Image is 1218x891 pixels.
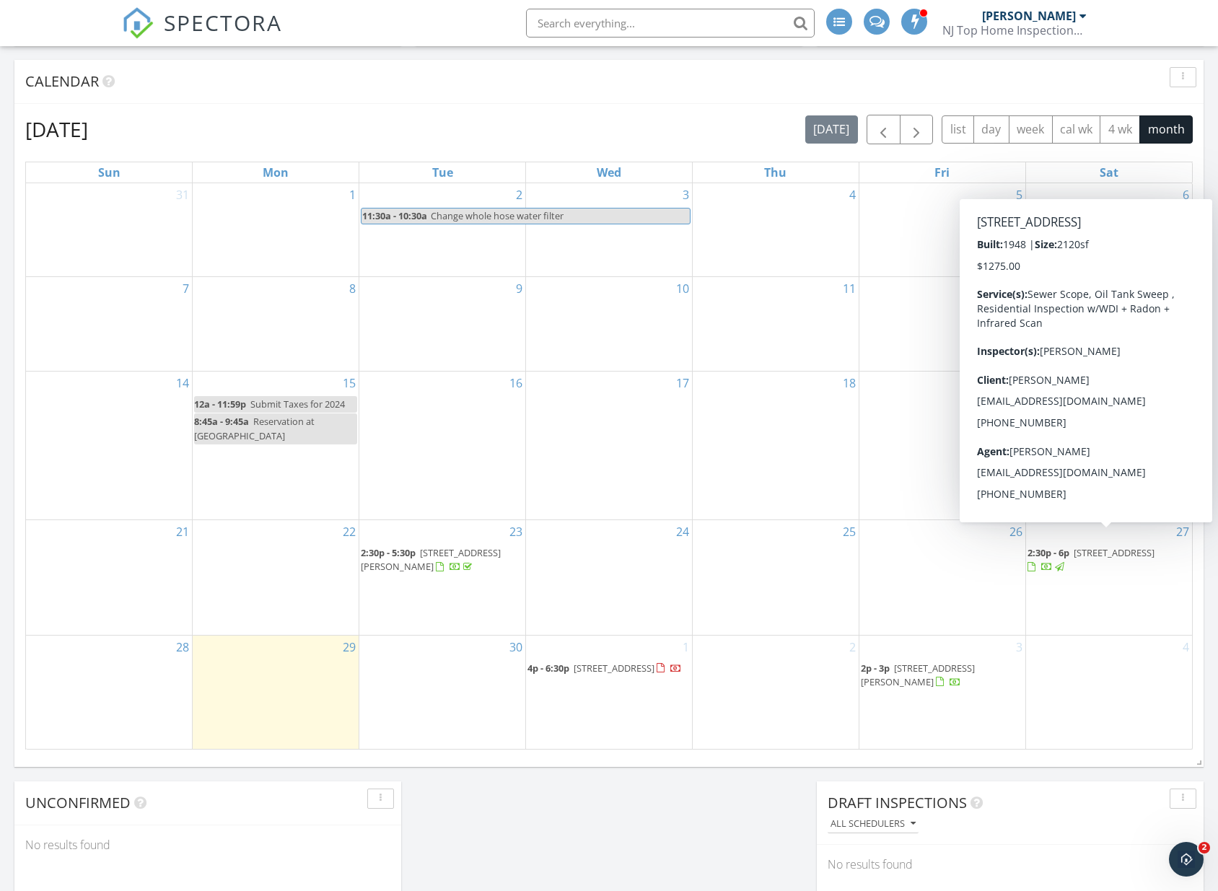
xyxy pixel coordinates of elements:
[26,183,193,277] td: Go to August 31, 2025
[859,635,1025,750] td: Go to October 3, 2025
[861,660,1024,691] a: 2p - 3p [STREET_ADDRESS][PERSON_NAME]
[861,662,975,688] span: [STREET_ADDRESS][PERSON_NAME]
[828,815,919,834] button: All schedulers
[1180,183,1192,206] a: Go to September 6, 2025
[431,209,564,222] span: Change whole hose water filter
[861,662,890,675] span: 2p - 3p
[526,183,693,277] td: Go to September 3, 2025
[361,545,524,576] a: 2:30p - 5:30p [STREET_ADDRESS][PERSON_NAME]
[1100,115,1140,144] button: 4 wk
[26,372,193,520] td: Go to September 14, 2025
[1007,277,1025,300] a: Go to September 12, 2025
[942,23,1087,38] div: NJ Top Home Inspections LLC
[840,372,859,395] a: Go to September 18, 2025
[1025,519,1192,635] td: Go to September 27, 2025
[346,183,359,206] a: Go to September 1, 2025
[680,636,692,659] a: Go to October 1, 2025
[680,183,692,206] a: Go to September 3, 2025
[1025,372,1192,520] td: Go to September 20, 2025
[173,183,192,206] a: Go to August 31, 2025
[1007,520,1025,543] a: Go to September 26, 2025
[173,520,192,543] a: Go to September 21, 2025
[942,115,974,144] button: list
[817,845,1204,884] div: No results found
[359,372,526,520] td: Go to September 16, 2025
[507,636,525,659] a: Go to September 30, 2025
[1007,372,1025,395] a: Go to September 19, 2025
[859,183,1025,277] td: Go to September 5, 2025
[594,162,624,183] a: Wednesday
[25,793,131,812] span: Unconfirmed
[359,183,526,277] td: Go to September 2, 2025
[346,277,359,300] a: Go to September 8, 2025
[429,162,456,183] a: Tuesday
[1028,545,1191,576] a: 2:30p - 6p [STREET_ADDRESS]
[527,660,691,677] a: 4p - 6:30p [STREET_ADDRESS]
[1173,277,1192,300] a: Go to September 13, 2025
[867,115,901,144] button: Previous month
[1013,636,1025,659] a: Go to October 3, 2025
[1025,183,1192,277] td: Go to September 6, 2025
[526,635,693,750] td: Go to October 1, 2025
[692,372,859,520] td: Go to September 18, 2025
[193,277,359,372] td: Go to September 8, 2025
[1074,546,1155,559] span: [STREET_ADDRESS]
[1199,842,1210,853] span: 2
[340,520,359,543] a: Go to September 22, 2025
[26,277,193,372] td: Go to September 7, 2025
[1139,115,1193,144] button: month
[173,636,192,659] a: Go to September 28, 2025
[859,277,1025,372] td: Go to September 12, 2025
[1173,520,1192,543] a: Go to September 27, 2025
[692,519,859,635] td: Go to September 25, 2025
[193,519,359,635] td: Go to September 22, 2025
[194,398,246,411] span: 12a - 11:59p
[692,635,859,750] td: Go to October 2, 2025
[507,520,525,543] a: Go to September 23, 2025
[513,183,525,206] a: Go to September 2, 2025
[122,19,282,50] a: SPECTORA
[193,372,359,520] td: Go to September 15, 2025
[1009,115,1053,144] button: week
[1052,115,1101,144] button: cal wk
[340,372,359,395] a: Go to September 15, 2025
[14,825,401,864] div: No results found
[359,635,526,750] td: Go to September 30, 2025
[513,277,525,300] a: Go to September 9, 2025
[173,372,192,395] a: Go to September 14, 2025
[526,519,693,635] td: Go to September 24, 2025
[859,372,1025,520] td: Go to September 19, 2025
[1025,277,1192,372] td: Go to September 13, 2025
[1097,162,1121,183] a: Saturday
[527,662,569,675] span: 4p - 6:30p
[846,636,859,659] a: Go to October 2, 2025
[250,398,345,411] span: Submit Taxes for 2024
[761,162,789,183] a: Thursday
[526,277,693,372] td: Go to September 10, 2025
[507,372,525,395] a: Go to September 16, 2025
[359,519,526,635] td: Go to September 23, 2025
[1028,546,1155,573] a: 2:30p - 6p [STREET_ADDRESS]
[359,277,526,372] td: Go to September 9, 2025
[361,546,416,559] span: 2:30p - 5:30p
[805,115,858,144] button: [DATE]
[260,162,292,183] a: Monday
[362,209,428,224] span: 11:30a - 10:30a
[692,183,859,277] td: Go to September 4, 2025
[1173,372,1192,395] a: Go to September 20, 2025
[840,277,859,300] a: Go to September 11, 2025
[26,635,193,750] td: Go to September 28, 2025
[1025,635,1192,750] td: Go to October 4, 2025
[526,9,815,38] input: Search everything...
[95,162,123,183] a: Sunday
[932,162,952,183] a: Friday
[194,415,315,442] span: Reservation at [GEOGRAPHIC_DATA]
[861,662,975,688] a: 2p - 3p [STREET_ADDRESS][PERSON_NAME]
[361,546,501,573] a: 2:30p - 5:30p [STREET_ADDRESS][PERSON_NAME]
[900,115,934,144] button: Next month
[361,546,501,573] span: [STREET_ADDRESS][PERSON_NAME]
[26,519,193,635] td: Go to September 21, 2025
[673,520,692,543] a: Go to September 24, 2025
[859,519,1025,635] td: Go to September 26, 2025
[846,183,859,206] a: Go to September 4, 2025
